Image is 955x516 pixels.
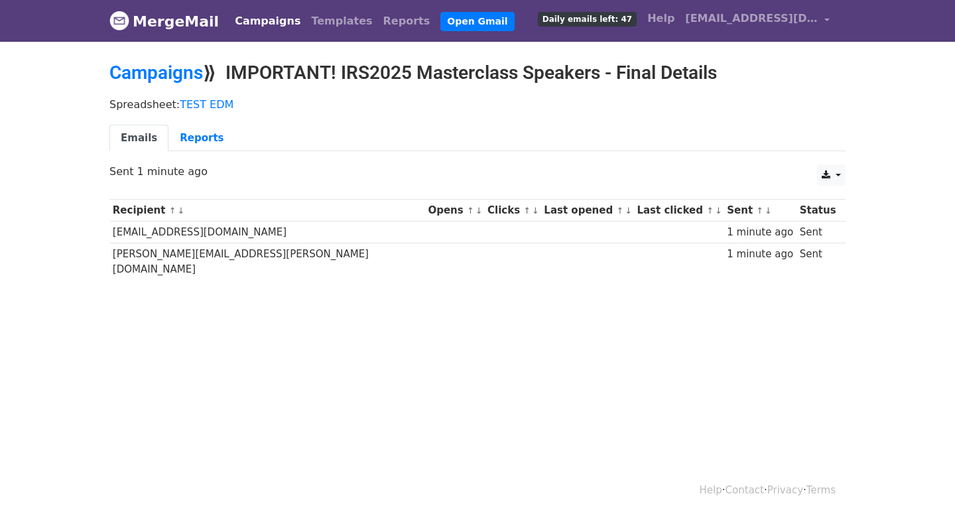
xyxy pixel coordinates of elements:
[440,12,514,31] a: Open Gmail
[538,12,637,27] span: Daily emails left: 47
[541,200,634,222] th: Last opened
[796,222,839,243] td: Sent
[109,62,203,84] a: Campaigns
[425,200,485,222] th: Opens
[706,206,714,216] a: ↑
[109,7,219,35] a: MergeMail
[229,8,306,34] a: Campaigns
[680,5,835,36] a: [EMAIL_ADDRESS][DOMAIN_NAME]
[700,484,722,496] a: Help
[756,206,763,216] a: ↑
[715,206,722,216] a: ↓
[109,200,425,222] th: Recipient
[168,125,235,152] a: Reports
[726,484,764,496] a: Contact
[685,11,818,27] span: [EMAIL_ADDRESS][DOMAIN_NAME]
[109,125,168,152] a: Emails
[616,206,623,216] a: ↑
[484,200,541,222] th: Clicks
[796,243,839,280] td: Sent
[806,484,836,496] a: Terms
[532,206,539,216] a: ↓
[177,206,184,216] a: ↓
[767,484,803,496] a: Privacy
[109,11,129,31] img: MergeMail logo
[109,62,846,84] h2: ⟫ IMPORTANT! IRS2025 Masterclass Speakers - Final Details
[625,206,632,216] a: ↓
[109,243,425,280] td: [PERSON_NAME][EMAIL_ADDRESS][PERSON_NAME][DOMAIN_NAME]
[642,5,680,32] a: Help
[634,200,724,222] th: Last clicked
[180,98,233,111] a: TEST EDM
[109,164,846,178] p: Sent 1 minute ago
[765,206,772,216] a: ↓
[109,97,846,111] p: Spreadsheet:
[727,247,793,262] div: 1 minute ago
[378,8,436,34] a: Reports
[796,200,839,222] th: Status
[467,206,474,216] a: ↑
[476,206,483,216] a: ↓
[169,206,176,216] a: ↑
[306,8,377,34] a: Templates
[533,5,642,32] a: Daily emails left: 47
[724,200,796,222] th: Sent
[727,225,793,240] div: 1 minute ago
[109,222,425,243] td: [EMAIL_ADDRESS][DOMAIN_NAME]
[523,206,531,216] a: ↑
